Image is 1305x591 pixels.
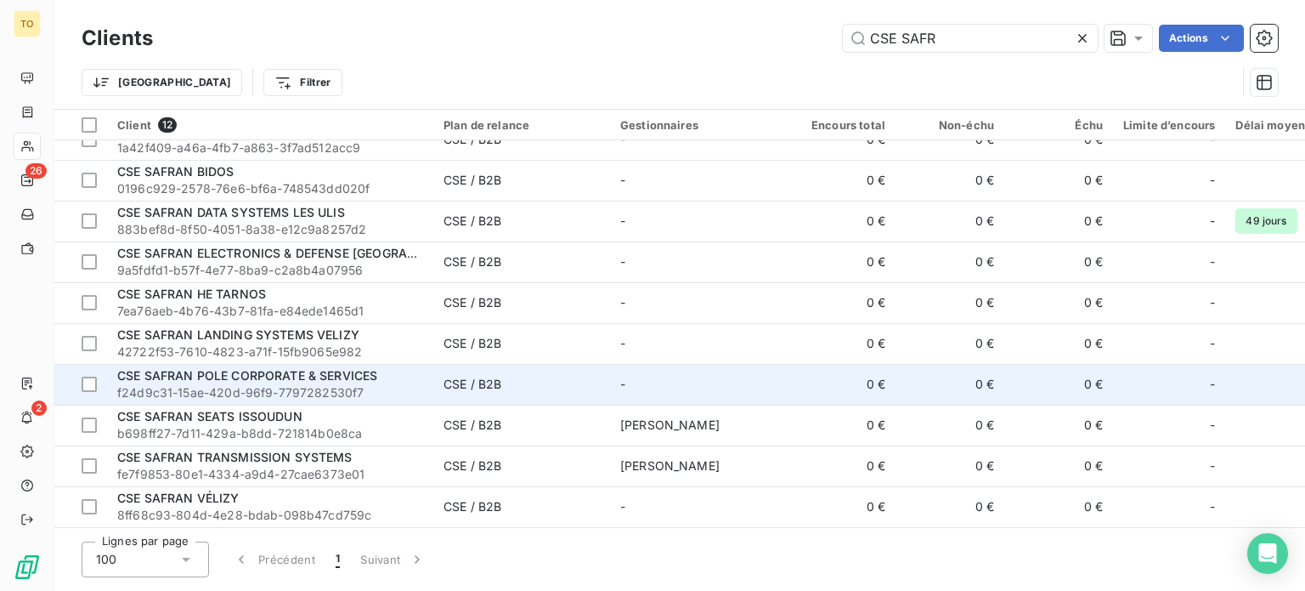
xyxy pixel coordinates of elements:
[1210,498,1215,515] span: -
[117,139,423,156] span: 1a42f409-a46a-4fb7-a863-3f7ad512acc9
[1004,323,1113,364] td: 0 €
[1004,160,1113,201] td: 0 €
[620,458,720,473] span: [PERSON_NAME]
[1210,457,1215,475] span: -
[117,344,423,361] span: 42722f53-7610-4823-a71f-15fb9065e982
[1004,446,1113,486] td: 0 €
[31,401,47,416] span: 2
[443,417,501,434] div: CSE / B2B
[14,167,40,194] a: 26
[443,213,501,230] div: CSE / B2B
[843,25,1098,52] input: Rechercher
[1004,405,1113,446] td: 0 €
[1210,172,1215,189] span: -
[443,294,501,311] div: CSE / B2B
[223,542,325,577] button: Précédent
[1210,417,1215,434] span: -
[443,253,501,270] div: CSE / B2B
[895,486,1004,527] td: 0 €
[117,262,423,279] span: 9a5fdfd1-b57f-4e77-8ba9-c2a8b4a07956
[787,446,895,486] td: 0 €
[325,542,350,577] button: 1
[25,163,47,179] span: 26
[895,323,1004,364] td: 0 €
[620,213,625,228] span: -
[1004,364,1113,405] td: 0 €
[787,486,895,527] td: 0 €
[895,446,1004,486] td: 0 €
[117,409,302,423] span: CSE SAFRAN SEATS ISSOUDUN
[1210,376,1215,393] span: -
[895,242,1004,282] td: 0 €
[117,287,266,301] span: CSE SAFRAN HE TARNOS
[443,118,600,132] div: Plan de relance
[895,160,1004,201] td: 0 €
[158,117,177,133] span: 12
[117,118,151,132] span: Client
[117,303,423,320] span: 7ea76aeb-4b76-43b7-81fa-e84ede1465d1
[96,551,116,568] span: 100
[443,172,501,189] div: CSE / B2B
[1235,208,1297,234] span: 49 jours
[117,425,423,442] span: b698ff27-7d11-429a-b8dd-721814b0e8ca
[443,457,501,475] div: CSE / B2B
[620,336,625,350] span: -
[787,282,895,323] td: 0 €
[1004,201,1113,242] td: 0 €
[895,201,1004,242] td: 0 €
[117,205,345,219] span: CSE SAFRAN DATA SYSTEMS LES ULIS
[895,364,1004,405] td: 0 €
[1210,253,1215,270] span: -
[117,507,423,524] span: 8ff68c93-804d-4e28-bdab-098b47cd759c
[443,335,501,352] div: CSE / B2B
[1004,242,1113,282] td: 0 €
[1210,294,1215,311] span: -
[1159,25,1244,52] button: Actions
[797,118,885,132] div: Encours total
[620,254,625,269] span: -
[787,242,895,282] td: 0 €
[443,376,501,393] div: CSE / B2B
[787,160,895,201] td: 0 €
[1210,213,1215,230] span: -
[1210,335,1215,352] span: -
[117,466,423,483] span: fe7f9853-80e1-4334-a9d4-27cae6373e01
[787,364,895,405] td: 0 €
[1123,118,1215,132] div: Limite d’encours
[117,164,234,179] span: CSE SAFRAN BIDOS
[117,246,476,260] span: CSE SAFRAN ELECTRONICS & DEFENSE [GEOGRAPHIC_DATA]
[263,69,342,96] button: Filtrer
[620,118,777,132] div: Gestionnaires
[117,221,423,238] span: 883bef8d-8f50-4051-8a38-e12c9a8257d2
[82,23,153,54] h3: Clients
[620,377,625,391] span: -
[1247,533,1288,574] div: Open Intercom Messenger
[620,173,625,187] span: -
[906,118,994,132] div: Non-échu
[117,491,240,505] span: CSE SAFRAN VÉLIZY
[620,295,625,310] span: -
[336,551,340,568] span: 1
[117,384,423,401] span: f24d9c31-15ae-420d-96f9-7797282530f7
[117,180,423,197] span: 0196c929-2578-76e6-bf6a-748543dd020f
[117,368,377,383] span: CSE SAFRAN POLE CORPORATE & SERVICES
[1004,486,1113,527] td: 0 €
[82,69,242,96] button: [GEOGRAPHIC_DATA]
[787,405,895,446] td: 0 €
[620,418,720,432] span: [PERSON_NAME]
[895,282,1004,323] td: 0 €
[895,405,1004,446] td: 0 €
[1004,282,1113,323] td: 0 €
[14,554,41,581] img: Logo LeanPay
[620,499,625,514] span: -
[14,10,41,37] div: TO
[350,542,436,577] button: Suivant
[117,450,353,464] span: CSE SAFRAN TRANSMISSION SYSTEMS
[787,201,895,242] td: 0 €
[1014,118,1103,132] div: Échu
[787,323,895,364] td: 0 €
[443,498,501,515] div: CSE / B2B
[117,327,359,342] span: CSE SAFRAN LANDING SYSTEMS VELIZY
